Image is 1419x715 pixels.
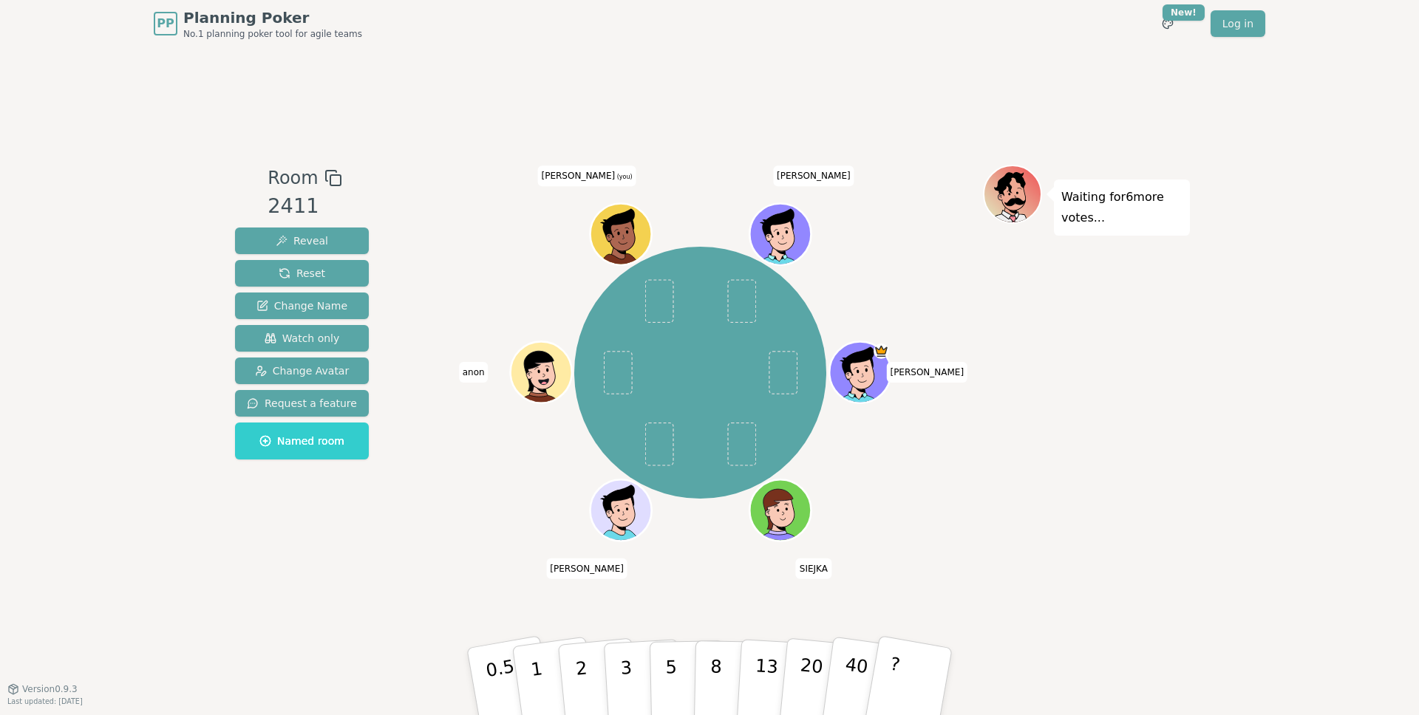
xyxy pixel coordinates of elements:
span: Change Avatar [255,363,350,378]
button: Reset [235,260,369,287]
span: Version 0.9.3 [22,683,78,695]
button: New! [1154,10,1181,37]
span: Last updated: [DATE] [7,697,83,705]
button: Change Avatar [235,357,369,384]
span: Click to change your name [546,558,627,579]
span: Click to change your name [886,362,967,383]
span: Change Name [256,298,347,313]
span: Christine is the host [874,343,889,359]
span: Reveal [276,233,328,248]
button: Reveal [235,227,369,254]
button: Change Name [235,292,369,319]
span: Click to change your name [538,166,636,187]
span: Planning Poker [183,7,362,28]
button: Click to change your avatar [592,205,650,263]
a: PPPlanning PokerNo.1 planning poker tool for agile teams [154,7,362,40]
span: Room [268,165,318,191]
span: Click to change your name [773,166,854,187]
span: Request a feature [247,396,357,411]
span: Reset [279,266,325,281]
div: 2411 [268,191,341,222]
button: Named room [235,422,369,459]
a: Log in [1211,10,1265,37]
span: Watch only [265,331,340,346]
span: Click to change your name [796,558,831,579]
button: Request a feature [235,390,369,417]
button: Version0.9.3 [7,683,78,695]
span: Named room [259,434,344,448]
span: Click to change your name [459,362,489,383]
span: (you) [615,174,633,181]
span: No.1 planning poker tool for agile teams [183,28,362,40]
button: Watch only [235,325,369,352]
p: Waiting for 6 more votes... [1061,187,1182,228]
span: PP [157,15,174,32]
div: New! [1163,4,1205,21]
